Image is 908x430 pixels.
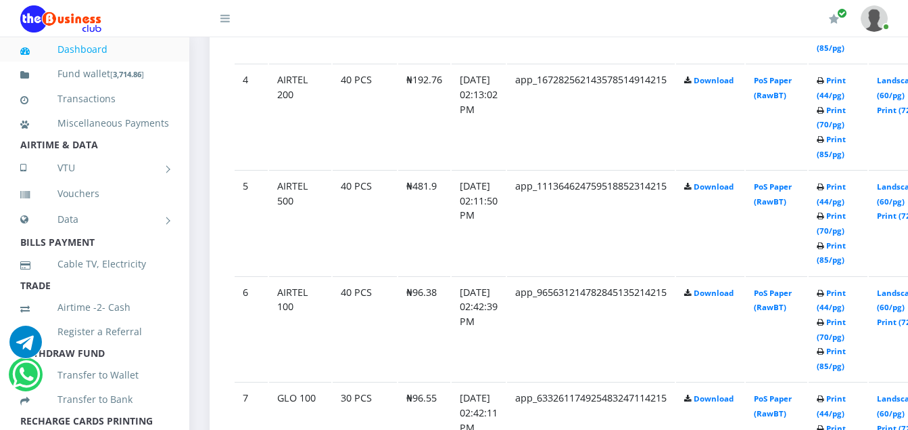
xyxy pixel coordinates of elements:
[333,64,397,169] td: 40 PCS
[507,276,675,381] td: app_965631214782845135214215
[20,316,169,347] a: Register a Referral
[398,276,450,381] td: ₦96.38
[452,64,506,169] td: [DATE] 02:13:02 PM
[507,170,675,275] td: app_111364624759518852314215
[9,336,42,358] a: Chat for support
[837,8,847,18] span: Renew/Upgrade Subscription
[113,69,141,79] b: 3,714.86
[817,181,846,207] a: Print (44/pg)
[110,69,144,79] small: [ ]
[817,317,846,342] a: Print (70/pg)
[20,178,169,209] a: Vouchers
[817,288,846,313] a: Print (44/pg)
[817,211,846,236] a: Print (70/pg)
[452,276,506,381] td: [DATE] 02:42:39 PM
[817,28,846,53] a: Print (85/pg)
[235,276,268,381] td: 6
[20,34,169,65] a: Dashboard
[333,170,397,275] td: 40 PCS
[754,288,792,313] a: PoS Paper (RawBT)
[235,170,268,275] td: 5
[20,5,101,33] img: Logo
[398,170,450,275] td: ₦481.9
[20,83,169,114] a: Transactions
[754,75,792,100] a: PoS Paper (RawBT)
[269,64,331,169] td: AIRTEL 200
[20,108,169,139] a: Miscellaneous Payments
[20,249,169,280] a: Cable TV, Electricity
[754,181,792,207] a: PoS Paper (RawBT)
[507,64,675,169] td: app_167282562143578514914215
[817,393,846,418] a: Print (44/pg)
[861,5,888,32] img: User
[694,288,734,298] a: Download
[20,151,169,185] a: VTU
[817,346,846,371] a: Print (85/pg)
[694,181,734,192] a: Download
[269,276,331,381] td: AIRTEL 100
[269,170,331,275] td: AIRTEL 500
[452,170,506,275] td: [DATE] 02:11:50 PM
[12,368,40,391] a: Chat for support
[817,240,846,265] a: Print (85/pg)
[817,134,846,159] a: Print (85/pg)
[235,64,268,169] td: 4
[20,202,169,236] a: Data
[20,360,169,391] a: Transfer to Wallet
[333,276,397,381] td: 40 PCS
[20,292,169,323] a: Airtime -2- Cash
[817,105,846,130] a: Print (70/pg)
[829,14,839,24] i: Renew/Upgrade Subscription
[694,393,734,404] a: Download
[694,75,734,85] a: Download
[754,393,792,418] a: PoS Paper (RawBT)
[817,75,846,100] a: Print (44/pg)
[398,64,450,169] td: ₦192.76
[20,384,169,415] a: Transfer to Bank
[20,58,169,90] a: Fund wallet[3,714.86]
